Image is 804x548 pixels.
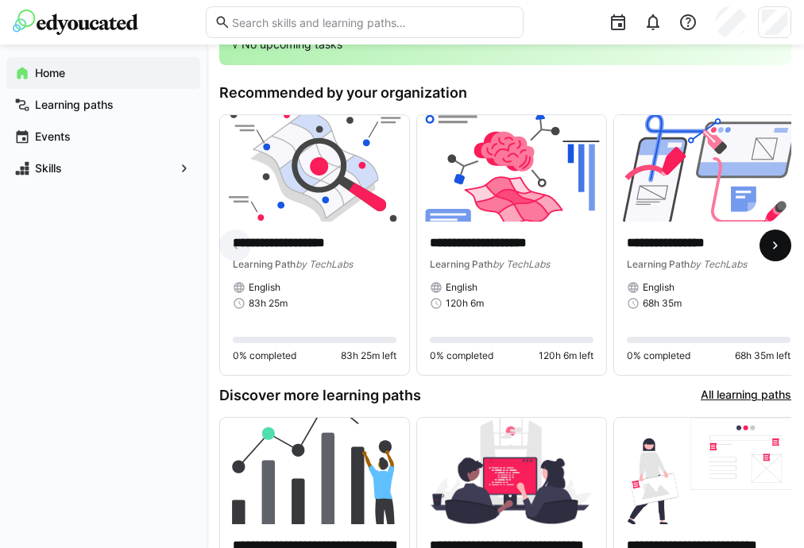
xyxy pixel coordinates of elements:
span: English [643,281,675,294]
span: English [249,281,280,294]
img: image [614,115,803,222]
a: All learning paths [701,387,791,404]
span: 83h 25m left [341,349,396,362]
span: 0% completed [233,349,296,362]
img: image [220,115,409,222]
img: image [417,418,606,524]
span: Learning Path [430,258,493,270]
h3: Discover more learning paths [219,387,421,404]
span: English [446,281,477,294]
span: by TechLabs [690,258,747,270]
span: by TechLabs [296,258,353,270]
p: √ No upcoming tasks [232,37,779,52]
img: image [220,418,409,524]
span: 68h 35m [643,297,682,310]
span: Learning Path [627,258,690,270]
span: 120h 6m [446,297,484,310]
input: Search skills and learning paths… [230,15,515,29]
span: by TechLabs [493,258,550,270]
span: Learning Path [233,258,296,270]
h3: Recommended by your organization [219,84,791,102]
span: 120h 6m left [539,349,593,362]
img: image [417,115,606,222]
span: 68h 35m left [735,349,790,362]
span: 83h 25m [249,297,288,310]
img: image [614,418,803,524]
span: 0% completed [430,349,493,362]
span: 0% completed [627,349,690,362]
